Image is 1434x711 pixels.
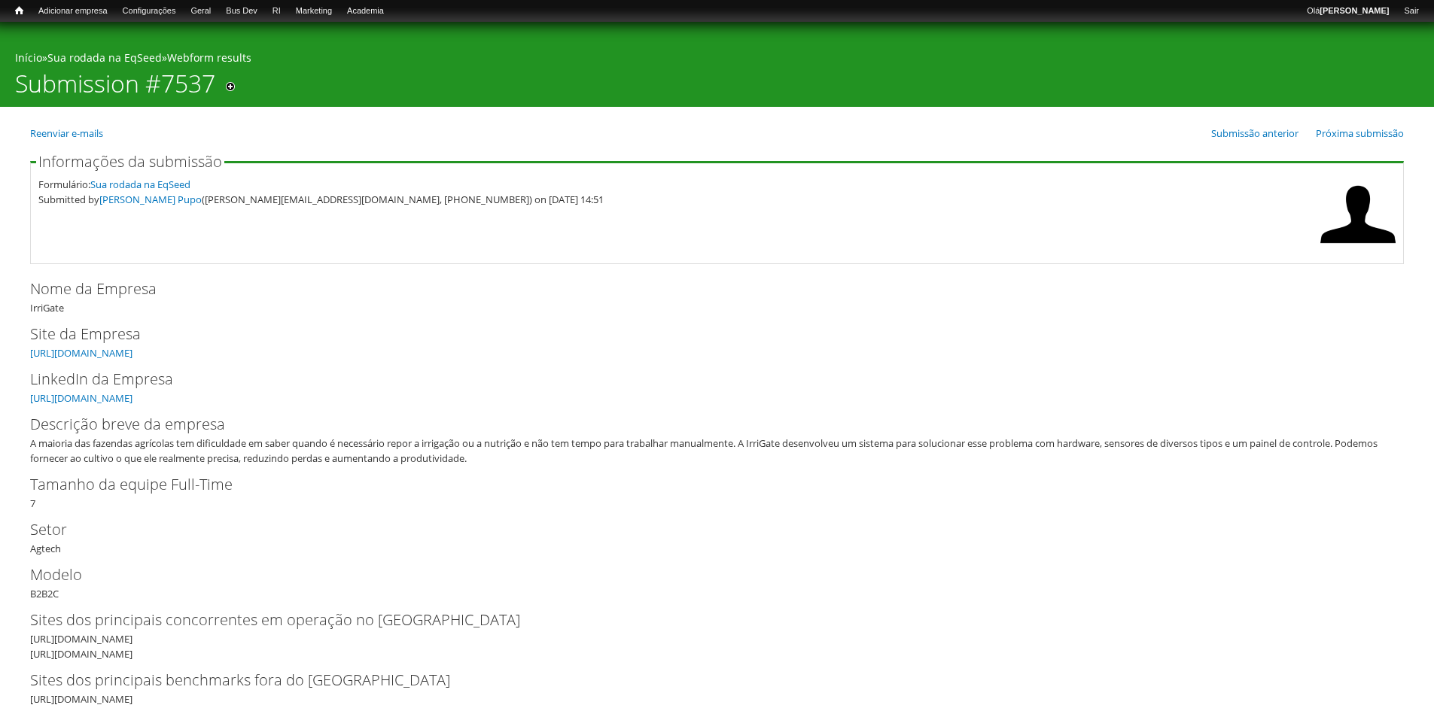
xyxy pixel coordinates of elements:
div: A maioria das fazendas agrícolas tem dificuldade em saber quando é necessário repor a irrigação o... [30,436,1394,466]
h1: Submission #7537 [15,69,215,107]
label: Setor [30,518,1379,541]
a: Sua rodada na EqSeed [47,50,162,65]
label: Nome da Empresa [30,278,1379,300]
label: Descrição breve da empresa [30,413,1379,436]
a: Marketing [288,4,339,19]
label: LinkedIn da Empresa [30,368,1379,390]
a: Academia [339,4,391,19]
a: Início [8,4,31,18]
a: Webform results [167,50,251,65]
div: B2B2C [30,564,1404,601]
a: Ver perfil do usuário. [1320,242,1396,255]
a: Bus Dev [218,4,265,19]
a: Adicionar empresa [31,4,115,19]
a: Configurações [115,4,184,19]
div: Agtech [30,518,1404,556]
a: Reenviar e-mails [30,126,103,140]
div: Formulário: [38,177,1313,192]
label: Modelo [30,564,1379,586]
label: Sites dos principais benchmarks fora do [GEOGRAPHIC_DATA] [30,669,1379,691]
a: Sair [1396,4,1426,19]
div: Submitted by ([PERSON_NAME][EMAIL_ADDRESS][DOMAIN_NAME], [PHONE_NUMBER]) on [DATE] 14:51 [38,192,1313,207]
a: RI [265,4,288,19]
img: Foto de Gabriel Nowacki Pupo [1320,177,1396,252]
a: Submissão anterior [1211,126,1299,140]
legend: Informações da submissão [36,154,224,169]
a: Início [15,50,42,65]
span: Início [15,5,23,16]
a: [PERSON_NAME] Pupo [99,193,202,206]
div: [URL][DOMAIN_NAME] [URL][DOMAIN_NAME] [30,631,1394,661]
div: IrriGate [30,278,1404,315]
a: [URL][DOMAIN_NAME] [30,346,132,360]
label: Sites dos principais concorrentes em operação no [GEOGRAPHIC_DATA] [30,609,1379,631]
label: Tamanho da equipe Full-Time [30,473,1379,496]
strong: [PERSON_NAME] [1320,6,1389,15]
a: Olá[PERSON_NAME] [1299,4,1396,19]
a: Próxima submissão [1316,126,1404,140]
label: Site da Empresa [30,323,1379,345]
div: 7 [30,473,1404,511]
a: Sua rodada na EqSeed [90,178,190,191]
a: Geral [183,4,218,19]
div: » » [15,50,1419,69]
a: [URL][DOMAIN_NAME] [30,391,132,405]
